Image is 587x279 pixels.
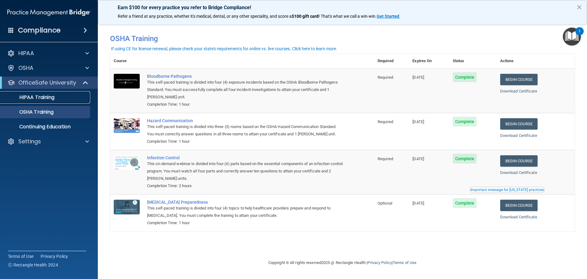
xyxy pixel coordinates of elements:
[497,54,575,69] th: Actions
[18,50,34,57] p: HIPAA
[147,118,343,123] a: Hazard Communication
[147,200,343,205] a: [MEDICAL_DATA] Preparedness
[147,79,343,101] div: This self-paced training is divided into four (4) exposure incidents based on the OSHA Bloodborne...
[449,54,497,69] th: Status
[147,138,343,145] div: Completion Time: 1 hour
[147,205,343,219] div: This self-paced training is divided into four (4) topics to help healthcare providers prepare and...
[110,54,143,69] th: Course
[147,219,343,227] div: Completion Time: 1 hour
[8,262,58,268] span: Ⓒ Rectangle Health 2024
[319,14,377,19] span: ! That's what we call a win-win.
[378,201,392,205] span: Optional
[147,101,343,108] div: Completion Time: 1 hour
[7,50,89,57] a: HIPAA
[393,260,416,265] a: Terms of Use
[118,5,567,10] p: Earn $100 for every practice you refer to Bridge Compliance!
[147,155,343,160] a: Infection Control
[18,79,76,86] p: OfficeSafe University
[377,14,400,19] a: Get Started
[18,138,41,145] p: Settings
[118,14,292,19] span: Refer a friend at any practice, whether it's medical, dental, or any other speciality, and score a
[41,253,68,259] a: Privacy Policy
[4,124,87,130] p: Continuing Education
[500,89,537,93] a: Download Certificate
[4,109,54,115] p: OSHA Training
[111,47,337,51] div: If using CE for license renewal, please check your state's requirements for online vs. live cours...
[378,75,393,80] span: Required
[110,34,575,43] h4: OSHA Training
[378,119,393,124] span: Required
[7,6,90,19] img: PMB logo
[471,188,544,192] div: Important message for [US_STATE] practices
[576,2,582,12] button: Close
[147,123,343,138] div: This self-paced training is divided into three (3) rooms based on the OSHA Hazard Communication S...
[147,74,343,79] a: Bloodborne Pathogens
[500,133,537,138] a: Download Certificate
[453,154,477,164] span: Complete
[453,117,477,126] span: Complete
[147,182,343,190] div: Completion Time: 2 hours
[292,14,319,19] strong: $100 gift card
[453,198,477,208] span: Complete
[412,119,424,124] span: [DATE]
[412,75,424,80] span: [DATE]
[374,54,409,69] th: Required
[500,215,537,219] a: Download Certificate
[500,200,537,211] a: Begin Course
[377,14,399,19] strong: Get Started
[110,46,338,52] button: If using CE for license renewal, please check your state's requirements for online vs. live cours...
[7,64,89,72] a: OSHA
[231,253,454,273] div: Copyright © All rights reserved 2025 @ Rectangle Health | |
[147,160,343,182] div: This on-demand webinar is divided into four (4) parts based on the essential components of an inf...
[7,79,89,86] a: OfficeSafe University
[412,156,424,161] span: [DATE]
[4,94,54,100] p: HIPAA Training
[470,187,545,193] button: Read this if you are a dental practitioner in the state of CA
[500,74,537,85] a: Begin Course
[378,156,393,161] span: Required
[18,64,34,72] p: OSHA
[500,118,537,130] a: Begin Course
[500,155,537,167] a: Begin Course
[367,260,392,265] a: Privacy Policy
[8,253,33,259] a: Terms of Use
[412,201,424,205] span: [DATE]
[500,170,537,175] a: Download Certificate
[578,31,581,39] div: 1
[453,72,477,82] span: Complete
[563,28,581,46] button: Open Resource Center, 1 new notification
[7,138,89,145] a: Settings
[18,26,61,35] h4: Compliance
[409,54,449,69] th: Expires On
